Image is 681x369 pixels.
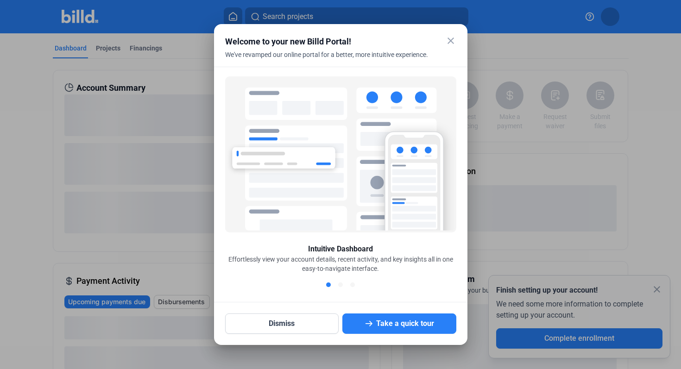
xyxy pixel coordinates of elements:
[225,313,339,334] button: Dismiss
[225,50,433,70] div: We've revamped our online portal for a better, more intuitive experience.
[225,35,433,48] div: Welcome to your new Billd Portal!
[308,244,373,255] div: Intuitive Dashboard
[445,35,456,46] mat-icon: close
[225,255,456,273] div: Effortlessly view your account details, recent activity, and key insights all in one easy-to-navi...
[342,313,456,334] button: Take a quick tour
